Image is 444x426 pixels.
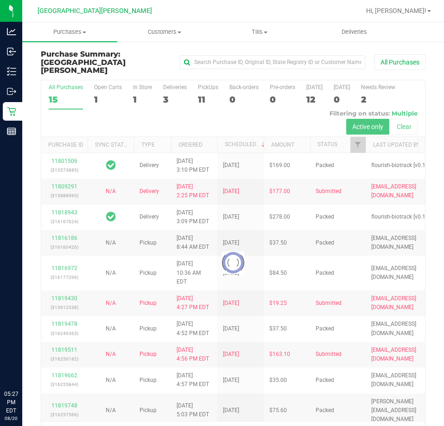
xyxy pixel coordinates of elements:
[22,22,117,42] a: Purchases
[38,7,152,15] span: [GEOGRAPHIC_DATA][PERSON_NAME]
[307,22,402,42] a: Deliveries
[7,87,16,96] inline-svg: Outbound
[41,58,126,75] span: [GEOGRAPHIC_DATA][PERSON_NAME]
[374,54,425,70] button: All Purchases
[41,50,169,75] h3: Purchase Summary:
[7,47,16,56] inline-svg: Inbound
[180,55,365,69] input: Search Purchase ID, Original ID, State Registry ID or Customer Name...
[213,28,307,36] span: Tills
[7,107,16,116] inline-svg: Retail
[7,67,16,76] inline-svg: Inventory
[7,127,16,136] inline-svg: Reports
[117,22,212,42] a: Customers
[7,27,16,36] inline-svg: Analytics
[366,7,426,14] span: Hi, [PERSON_NAME]!
[118,28,212,36] span: Customers
[9,352,37,380] iframe: Resource center
[212,22,307,42] a: Tills
[4,415,18,422] p: 08/20
[4,390,18,415] p: 05:27 PM EDT
[22,28,117,36] span: Purchases
[329,28,380,36] span: Deliveries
